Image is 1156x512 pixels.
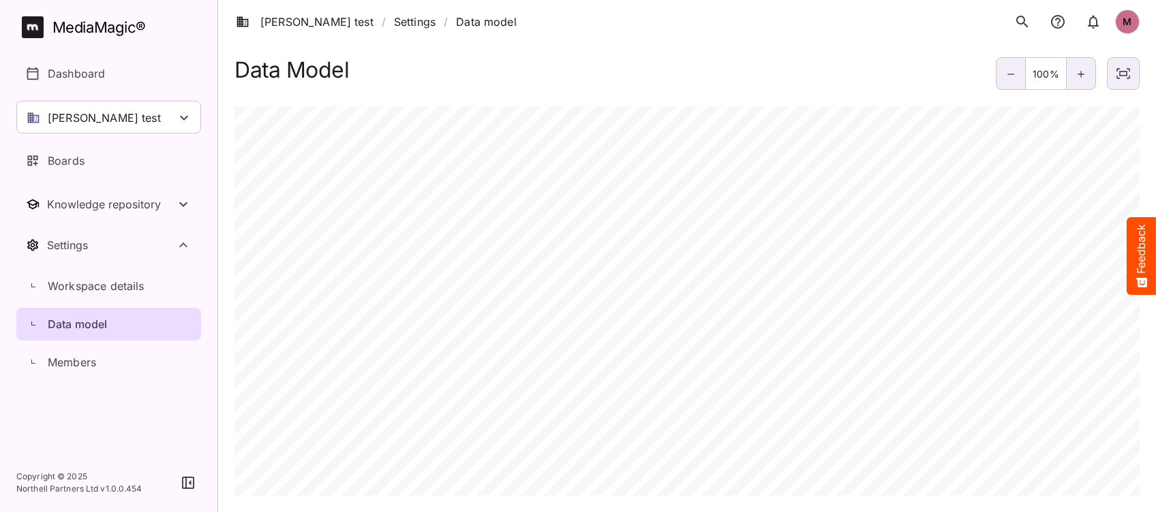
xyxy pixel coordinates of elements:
button: notifications [1044,8,1071,35]
button: notifications [1080,8,1107,35]
p: Boards [48,153,85,169]
p: Data model [48,316,108,332]
p: Workspace details [48,278,144,294]
a: Members [16,346,201,379]
button: Toggle Settings [16,229,201,261]
p: Copyright © 2025 [16,470,142,483]
nav: Settings [16,229,201,381]
button: Feedback [1127,217,1156,295]
p: Members [48,354,96,370]
div: Knowledge repository [47,197,175,211]
span: / [444,14,448,30]
nav: Knowledge repository [16,188,201,221]
div: M [1115,10,1140,34]
a: Dashboard [16,57,201,90]
button: Toggle Knowledge repository [16,188,201,221]
p: Northell Partners Ltd v 1.0.0.454 [16,483,142,495]
a: Workspace details [16,270,201,302]
a: Data model [16,308,201,340]
a: MediaMagic® [22,16,201,38]
a: Settings [394,14,436,30]
a: Boards [16,144,201,177]
div: MediaMagic ® [52,16,146,39]
h1: Data Model [234,57,349,82]
div: Settings [47,238,175,252]
button: search [1009,8,1036,35]
p: Dashboard [48,65,105,82]
p: [PERSON_NAME] test [48,110,161,126]
p: 100% [1026,67,1066,81]
span: / [382,14,386,30]
a: [PERSON_NAME] test [236,14,374,30]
